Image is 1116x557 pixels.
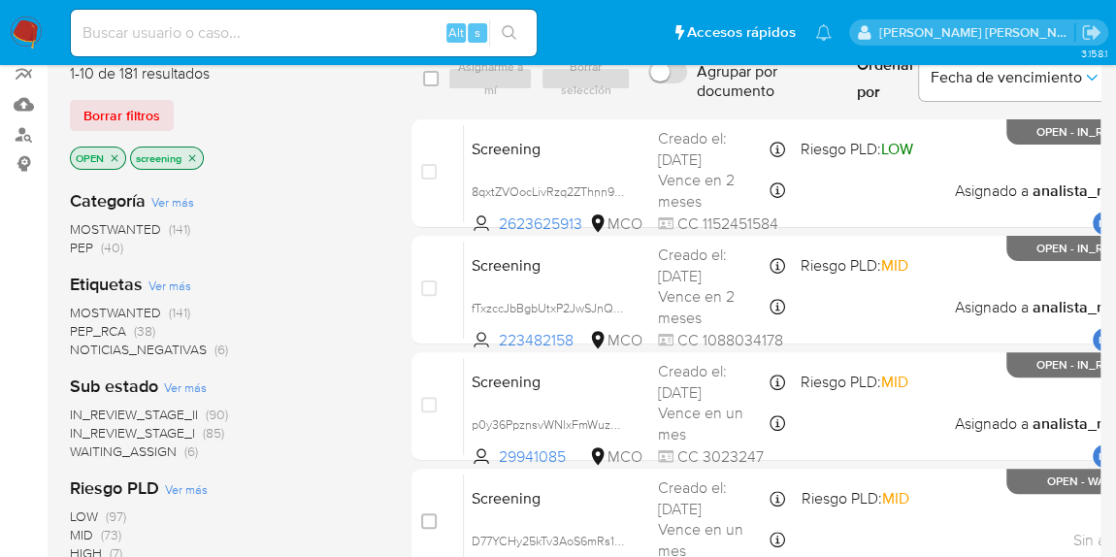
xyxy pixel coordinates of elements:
[475,23,480,42] span: s
[489,19,529,47] button: search-icon
[879,23,1075,42] p: leonardo.alvarezortiz@mercadolibre.com.co
[1080,46,1106,61] span: 3.158.1
[448,23,464,42] span: Alt
[687,22,796,43] span: Accesos rápidos
[1081,22,1101,43] a: Salir
[71,20,537,46] input: Buscar usuario o caso...
[815,24,832,41] a: Notificaciones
